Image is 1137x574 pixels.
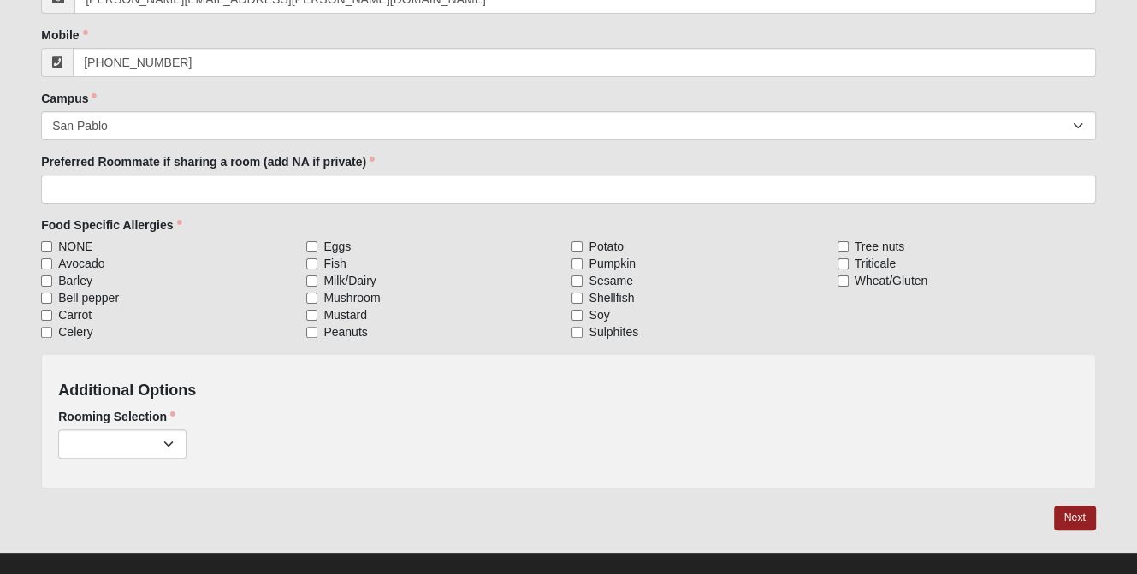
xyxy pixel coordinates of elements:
[41,90,97,107] label: Campus
[58,255,104,272] span: Avocado
[589,272,632,289] span: Sesame
[589,289,634,306] span: Shellfish
[589,255,635,272] span: Pumpkin
[41,327,52,338] input: Celery
[41,27,87,44] label: Mobile
[571,258,583,269] input: Pumpkin
[58,289,119,306] span: Bell pepper
[306,310,317,321] input: Mustard
[855,272,928,289] span: Wheat/Gluten
[41,216,181,234] label: Food Specific Allergies
[306,241,317,252] input: Eggs
[306,327,317,338] input: Peanuts
[323,238,351,255] span: Eggs
[306,258,317,269] input: Fish
[589,323,638,340] span: Sulphites
[58,238,92,255] span: NONE
[323,289,380,306] span: Mushroom
[571,275,583,287] input: Sesame
[41,241,52,252] input: NONE
[323,323,367,340] span: Peanuts
[41,310,52,321] input: Carrot
[41,275,52,287] input: Barley
[571,310,583,321] input: Soy
[855,255,897,272] span: Triticale
[58,306,92,323] span: Carrot
[838,258,849,269] input: Triticale
[306,293,317,304] input: Mushroom
[838,241,849,252] input: Tree nuts
[306,275,317,287] input: Milk/Dairy
[323,255,346,272] span: Fish
[41,153,375,170] label: Preferred Roommate if sharing a room (add NA if private)
[58,272,92,289] span: Barley
[58,323,92,340] span: Celery
[323,272,376,289] span: Milk/Dairy
[571,241,583,252] input: Potato
[571,327,583,338] input: Sulphites
[58,382,1079,400] h4: Additional Options
[323,306,367,323] span: Mustard
[589,238,623,255] span: Potato
[838,275,849,287] input: Wheat/Gluten
[1054,506,1096,530] a: Next
[855,238,905,255] span: Tree nuts
[58,408,175,425] label: Rooming Selection
[571,293,583,304] input: Shellfish
[589,306,609,323] span: Soy
[41,293,52,304] input: Bell pepper
[41,258,52,269] input: Avocado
